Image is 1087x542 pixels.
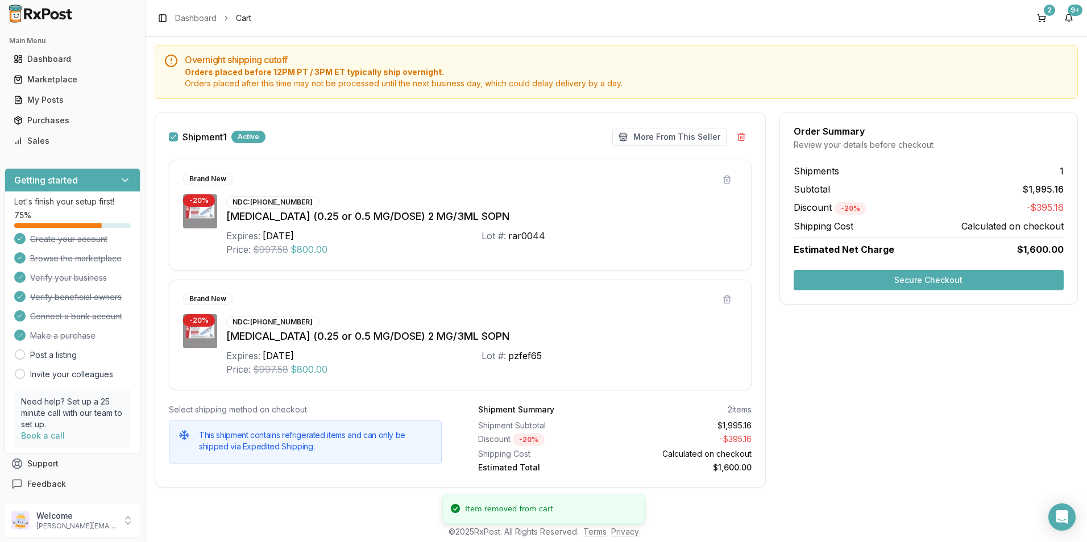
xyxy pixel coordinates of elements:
div: Lot #: [482,229,506,243]
div: Order Summary [794,127,1064,136]
div: Estimated Total [478,462,610,473]
div: Price: [226,362,251,376]
button: Support [5,453,140,474]
span: $997.58 [253,362,288,376]
div: 2 items [728,404,752,415]
div: NDC: [PHONE_NUMBER] [226,196,319,209]
div: - $395.16 [619,433,751,446]
span: $1,995.16 [1023,182,1064,196]
div: Discount [478,433,610,446]
div: 2 [1044,5,1055,16]
button: More From This Seller [612,128,727,146]
span: Subtotal [794,182,830,196]
span: 75 % [14,210,31,221]
h5: This shipment contains refrigerated items and can only be shipped via Expedited Shipping. [199,430,432,452]
img: RxPost Logo [5,5,77,23]
div: rar0044 [508,229,545,243]
div: Dashboard [14,53,131,65]
button: Sales [5,132,140,150]
a: Dashboard [9,49,136,69]
h3: Getting started [14,173,78,187]
p: [PERSON_NAME][EMAIL_ADDRESS][DOMAIN_NAME] [36,522,115,531]
div: NDC: [PHONE_NUMBER] [226,316,319,328]
div: Select shipping method on checkout [169,404,442,415]
div: Calculated on checkout [619,448,751,460]
a: Invite your colleagues [30,369,113,380]
nav: breadcrumb [175,12,251,24]
a: My Posts [9,90,136,110]
h5: Overnight shipping cutoff [185,55,1068,64]
a: Marketplace [9,69,136,90]
p: Need help? Set up a 25 minute call with our team to set up. [21,396,124,430]
button: Feedback [5,474,140,494]
button: 2 [1032,9,1051,27]
p: Welcome [36,510,115,522]
span: Make a purchase [30,330,96,341]
div: Shipment Summary [478,404,554,415]
button: 9+ [1060,9,1078,27]
div: - 20 % [183,194,215,207]
img: Ozempic (0.25 or 0.5 MG/DOSE) 2 MG/3ML SOPN [183,194,217,228]
div: Purchases [14,115,131,126]
a: Sales [9,131,136,151]
div: Expires: [226,349,260,362]
div: Brand New [183,293,233,305]
span: Estimated Net Charge [794,244,894,255]
div: $1,600.00 [619,462,751,473]
span: Orders placed before 12PM PT / 3PM ET typically ship overnight. [185,66,1068,78]
a: Book a call [21,431,65,440]
div: Sales [14,135,131,147]
span: Connect a bank account [30,311,122,322]
span: $800.00 [291,362,327,376]
a: Dashboard [175,12,217,24]
div: Review your details before checkout [794,139,1064,151]
div: pzfef65 [508,349,542,362]
span: $800.00 [291,243,327,256]
div: - 20 % [183,314,215,327]
a: Terms [583,527,607,536]
div: Open Intercom Messenger [1048,503,1076,531]
span: Create your account [30,234,107,245]
div: Expires: [226,229,260,243]
div: [MEDICAL_DATA] (0.25 or 0.5 MG/DOSE) 2 MG/3ML SOPN [226,328,737,344]
button: Dashboard [5,50,140,68]
a: Purchases [9,110,136,131]
div: My Posts [14,94,131,106]
span: Calculated on checkout [961,219,1064,233]
a: Post a listing [30,349,77,361]
div: Shipping Cost [478,448,610,460]
span: 1 [1060,164,1064,178]
span: Discount [794,202,866,213]
span: Browse the marketplace [30,253,122,264]
span: Orders placed after this time may not be processed until the next business day, which could delay... [185,78,1068,89]
button: My Posts [5,91,140,109]
div: [MEDICAL_DATA] (0.25 or 0.5 MG/DOSE) 2 MG/3ML SOPN [226,209,737,224]
span: Verify your business [30,272,107,283]
span: $1,600.00 [1017,243,1064,256]
h2: Main Menu [9,36,136,45]
div: Item removed from cart [465,503,553,515]
div: - 20 % [835,202,866,215]
a: Privacy [611,527,639,536]
div: [DATE] [263,229,294,243]
p: Let's finish your setup first! [14,196,131,207]
span: Shipments [794,164,839,178]
div: Brand New [183,173,233,185]
span: Feedback [27,478,66,490]
div: $1,995.16 [619,420,751,431]
div: [DATE] [263,349,294,362]
div: - 20 % [513,433,545,446]
button: Purchases [5,111,140,130]
span: Shipping Cost [794,219,853,233]
button: Marketplace [5,70,140,89]
button: Secure Checkout [794,270,1064,290]
div: Lot #: [482,349,506,362]
span: -$395.16 [1026,201,1064,215]
div: 9+ [1068,5,1082,16]
img: Ozempic (0.25 or 0.5 MG/DOSE) 2 MG/3ML SOPN [183,314,217,348]
div: Shipment Subtotal [478,420,610,431]
div: Price: [226,243,251,256]
span: Cart [236,12,251,24]
label: Shipment 1 [182,132,227,141]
